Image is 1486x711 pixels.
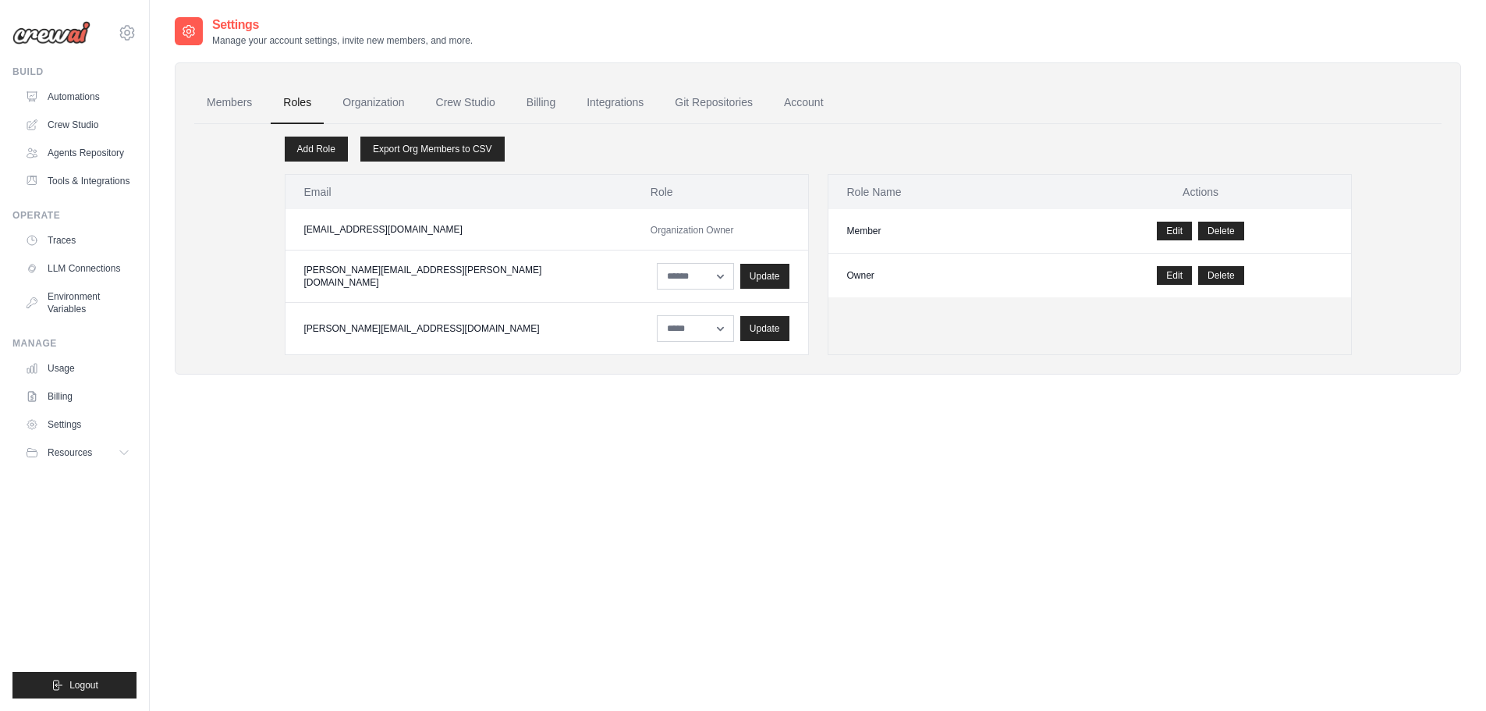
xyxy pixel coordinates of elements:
[574,82,656,124] a: Integrations
[771,82,836,124] a: Account
[285,303,632,355] td: [PERSON_NAME][EMAIL_ADDRESS][DOMAIN_NAME]
[1157,222,1192,240] a: Edit
[740,316,789,341] button: Update
[19,284,137,322] a: Environment Variables
[651,225,734,236] span: Organization Owner
[12,209,137,222] div: Operate
[1198,266,1244,285] button: Delete
[740,264,789,289] button: Update
[1198,222,1244,240] button: Delete
[19,228,137,253] a: Traces
[285,251,632,303] td: [PERSON_NAME][EMAIL_ADDRESS][PERSON_NAME][DOMAIN_NAME]
[212,16,473,34] h2: Settings
[19,412,137,437] a: Settings
[19,112,137,137] a: Crew Studio
[1051,175,1351,209] th: Actions
[48,446,92,459] span: Resources
[828,254,1051,298] td: Owner
[19,256,137,281] a: LLM Connections
[828,209,1051,254] td: Member
[360,137,505,162] a: Export Org Members to CSV
[12,66,137,78] div: Build
[19,140,137,165] a: Agents Repository
[12,672,137,699] button: Logout
[12,21,90,44] img: Logo
[330,82,417,124] a: Organization
[19,84,137,109] a: Automations
[19,440,137,465] button: Resources
[271,82,324,124] a: Roles
[19,384,137,409] a: Billing
[12,337,137,350] div: Manage
[69,679,98,691] span: Logout
[19,169,137,194] a: Tools & Integrations
[212,34,473,47] p: Manage your account settings, invite new members, and more.
[632,175,808,209] th: Role
[194,82,264,124] a: Members
[285,209,632,251] td: [EMAIL_ADDRESS][DOMAIN_NAME]
[285,175,632,209] th: Email
[662,82,765,124] a: Git Repositories
[1157,266,1192,285] a: Edit
[828,175,1051,209] th: Role Name
[19,356,137,381] a: Usage
[285,137,348,162] a: Add Role
[424,82,508,124] a: Crew Studio
[514,82,568,124] a: Billing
